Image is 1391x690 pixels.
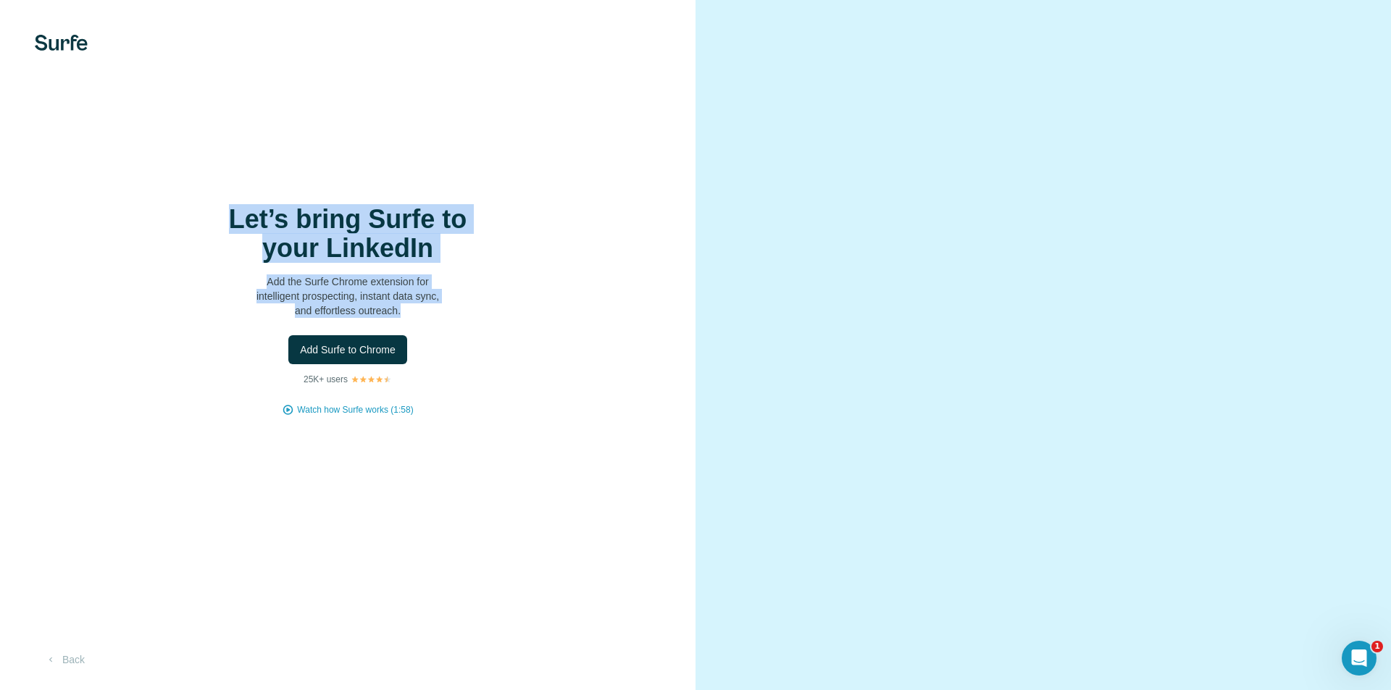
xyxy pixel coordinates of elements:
button: Back [35,647,95,673]
p: Add the Surfe Chrome extension for intelligent prospecting, instant data sync, and effortless out... [203,274,493,318]
img: Rating Stars [351,375,392,384]
span: 1 [1371,641,1383,652]
h1: Let’s bring Surfe to your LinkedIn [203,205,493,263]
p: 25K+ users [304,373,348,386]
span: Add Surfe to Chrome [300,342,396,357]
button: Add Surfe to Chrome [288,335,407,364]
button: Watch how Surfe works (1:58) [297,403,413,416]
img: Surfe's logo [35,35,88,51]
iframe: Intercom live chat [1342,641,1377,676]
